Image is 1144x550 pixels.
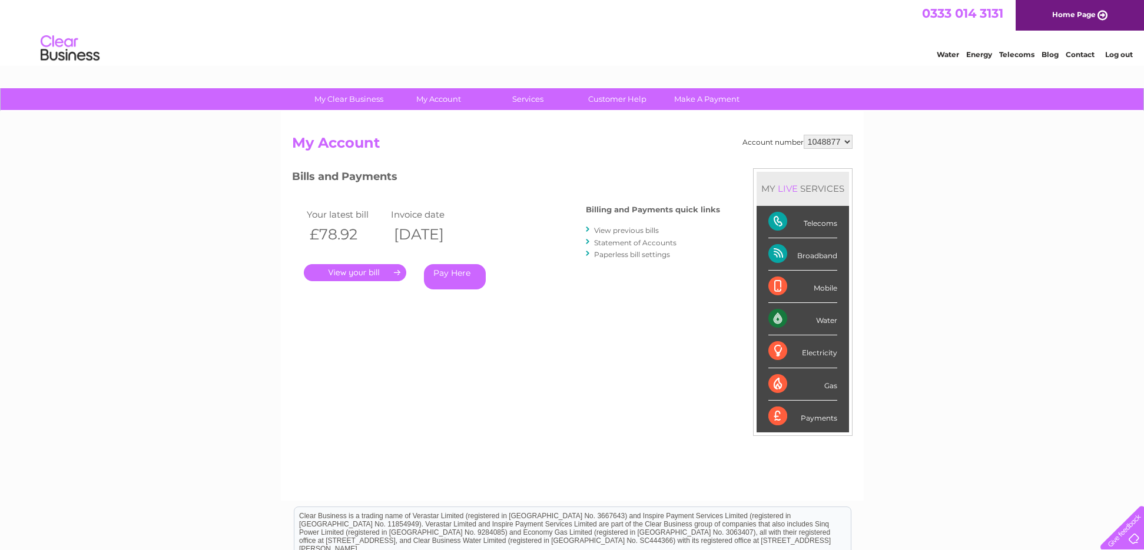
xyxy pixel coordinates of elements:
[586,205,720,214] h4: Billing and Payments quick links
[768,335,837,368] div: Electricity
[569,88,666,110] a: Customer Help
[768,368,837,401] div: Gas
[304,206,389,222] td: Your latest bill
[742,135,853,149] div: Account number
[757,172,849,205] div: MY SERVICES
[292,168,720,189] h3: Bills and Payments
[424,264,486,289] a: Pay Here
[594,250,670,259] a: Paperless bill settings
[1042,50,1059,59] a: Blog
[40,31,100,66] img: logo.png
[292,135,853,157] h2: My Account
[1066,50,1095,59] a: Contact
[922,6,1003,21] a: 0333 014 3131
[300,88,397,110] a: My Clear Business
[1105,50,1133,59] a: Log out
[479,88,576,110] a: Services
[937,50,959,59] a: Water
[594,226,659,235] a: View previous bills
[999,50,1034,59] a: Telecoms
[388,206,473,222] td: Invoice date
[966,50,992,59] a: Energy
[304,264,406,281] a: .
[768,271,837,303] div: Mobile
[294,6,851,57] div: Clear Business is a trading name of Verastar Limited (registered in [GEOGRAPHIC_DATA] No. 3667643...
[768,206,837,238] div: Telecoms
[390,88,487,110] a: My Account
[658,88,755,110] a: Make A Payment
[304,222,389,246] th: £78.92
[388,222,473,246] th: [DATE]
[775,183,800,194] div: LIVE
[768,401,837,432] div: Payments
[768,303,837,335] div: Water
[768,238,837,271] div: Broadband
[594,238,677,247] a: Statement of Accounts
